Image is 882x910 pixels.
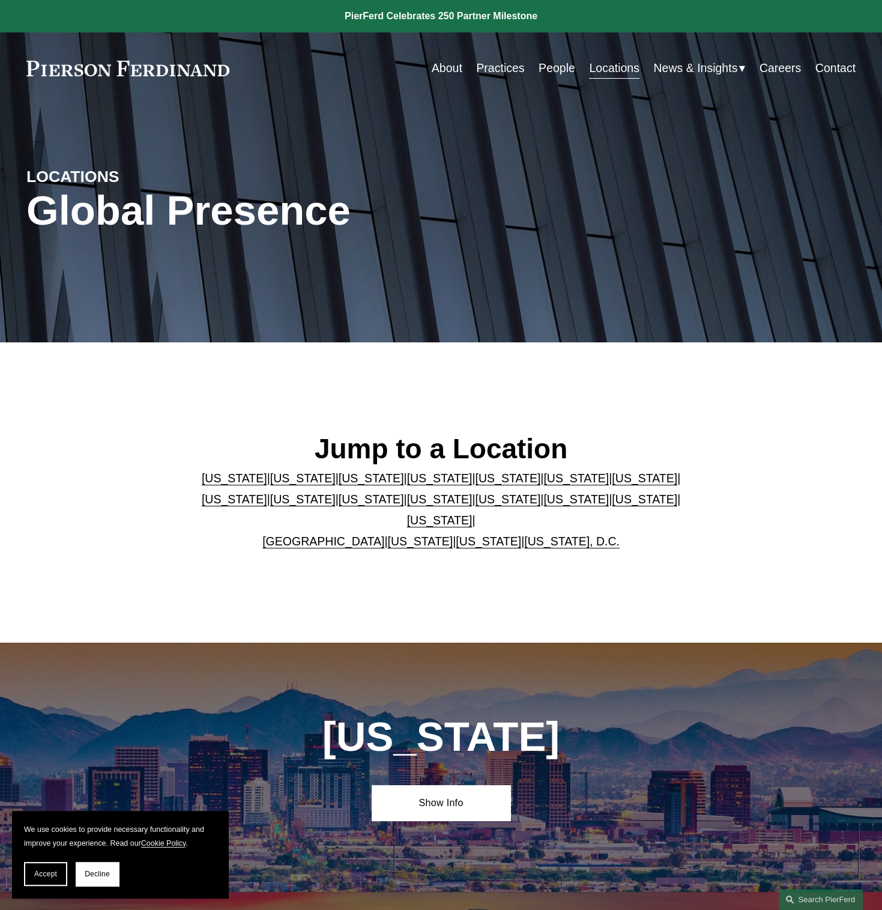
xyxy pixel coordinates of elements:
a: Locations [589,56,639,80]
a: [US_STATE] [270,493,336,506]
h4: LOCATIONS [26,167,234,187]
button: Decline [76,862,119,886]
a: Practices [476,56,524,80]
span: Decline [85,870,110,878]
h1: Global Presence [26,187,579,235]
a: Show Info [372,785,510,821]
a: [US_STATE] [202,472,267,485]
p: | | | | | | | | | | | | | | | | | | [199,468,683,553]
a: [US_STATE] [456,535,521,548]
a: [US_STATE] [202,493,267,506]
a: [US_STATE] [475,472,540,485]
a: [US_STATE] [612,472,677,485]
h1: [US_STATE] [268,714,614,761]
a: People [539,56,575,80]
a: Contact [815,56,856,80]
a: [US_STATE] [475,493,540,506]
span: News & Insights [653,58,737,79]
a: [US_STATE] [270,472,336,485]
a: [GEOGRAPHIC_DATA] [262,535,384,548]
span: Accept [34,870,57,878]
a: Careers [760,56,801,80]
section: Cookie banner [12,811,228,898]
a: Search this site [779,889,863,910]
a: [US_STATE] [543,472,609,485]
a: [US_STATE] [407,472,473,485]
a: About [432,56,462,80]
a: [US_STATE] [543,493,609,506]
a: [US_STATE] [339,493,404,506]
a: Cookie Policy [141,839,186,848]
p: We use cookies to provide necessary functionality and improve your experience. Read our . [24,823,216,850]
a: [US_STATE], D.C. [524,535,620,548]
a: [US_STATE] [612,493,677,506]
h2: Jump to a Location [199,432,683,466]
a: [US_STATE] [339,472,404,485]
a: [US_STATE] [407,514,473,527]
a: [US_STATE] [387,535,453,548]
a: [US_STATE] [407,493,473,506]
a: folder dropdown [653,56,745,80]
button: Accept [24,862,67,886]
